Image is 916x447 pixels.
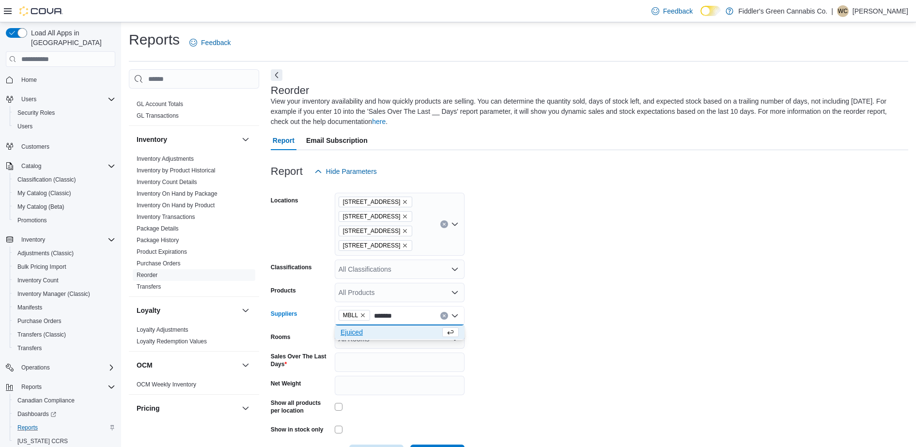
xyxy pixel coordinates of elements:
a: Inventory Transactions [137,214,195,220]
span: Dashboards [14,408,115,420]
span: Promotions [14,215,115,226]
span: Catalog [21,162,41,170]
button: Clear input [440,312,448,320]
a: Feedback [186,33,234,52]
button: Open list of options [451,220,459,228]
span: Ejuiced [341,327,440,337]
button: Loyalty [137,306,238,315]
a: Purchase Orders [137,260,181,267]
a: Inventory On Hand by Product [137,202,215,209]
span: [STREET_ADDRESS] [343,212,401,221]
button: Reports [10,421,119,434]
a: GL Transactions [137,112,179,119]
span: Inventory Manager (Classic) [17,290,90,298]
button: Users [17,93,40,105]
a: Transfers [137,283,161,290]
span: 826 Main Street [339,240,413,251]
span: 103 Sherbrook St [339,211,413,222]
button: Promotions [10,214,119,227]
a: Transfers [14,342,46,354]
span: Promotions [17,216,47,224]
span: Hide Parameters [326,167,377,176]
span: Reorder [137,271,157,279]
button: Inventory [240,134,251,145]
label: Show all products per location [271,399,331,415]
a: GL Account Totals [137,101,183,108]
div: Winston Clarkson [837,5,849,17]
span: Package Details [137,225,179,232]
button: Pricing [240,402,251,414]
span: Customers [21,143,49,151]
a: Package History [137,237,179,244]
button: Home [2,73,119,87]
span: My Catalog (Classic) [17,189,71,197]
span: GL Transactions [137,112,179,120]
p: [PERSON_NAME] [853,5,908,17]
a: Reports [14,422,42,433]
a: Security Roles [14,107,59,119]
span: Inventory by Product Historical [137,167,216,174]
a: Canadian Compliance [14,395,78,406]
span: My Catalog (Classic) [14,187,115,199]
span: Feedback [663,6,693,16]
span: Reports [17,381,115,393]
span: Loyalty Adjustments [137,326,188,334]
button: Ejuiced [335,325,465,339]
span: Transfers (Classic) [14,329,115,340]
a: Bulk Pricing Import [14,261,70,273]
span: Manifests [17,304,42,311]
span: Inventory On Hand by Package [137,190,217,198]
span: [STREET_ADDRESS] [343,197,401,207]
div: Loyalty [129,324,259,351]
span: Reports [17,424,38,432]
span: Bulk Pricing Import [17,263,66,271]
span: [STREET_ADDRESS] [343,226,401,236]
button: Purchase Orders [10,314,119,328]
span: [US_STATE] CCRS [17,437,68,445]
button: Hide Parameters [311,162,381,181]
label: Products [271,287,296,294]
span: Inventory Count [17,277,59,284]
button: Remove 100 - 124 King St from selection in this group [402,199,408,205]
button: Reports [2,380,119,394]
a: Loyalty Redemption Values [137,338,207,345]
img: Cova [19,6,63,16]
span: Classification (Classic) [17,176,76,184]
a: Home [17,74,41,86]
span: Adjustments (Classic) [14,247,115,259]
span: Dashboards [17,410,56,418]
a: OCM Weekly Inventory [137,381,196,388]
p: | [831,5,833,17]
a: Inventory Manager (Classic) [14,288,94,300]
span: Security Roles [14,107,115,119]
span: Inventory On Hand by Product [137,201,215,209]
span: Canadian Compliance [17,397,75,404]
div: Inventory [129,153,259,296]
span: Load All Apps in [GEOGRAPHIC_DATA] [27,28,115,47]
span: Users [14,121,115,132]
span: MBLL [339,310,370,321]
button: My Catalog (Classic) [10,186,119,200]
button: Inventory [17,234,49,246]
a: Product Expirations [137,248,187,255]
button: Inventory Count [10,274,119,287]
span: Inventory Count [14,275,115,286]
a: My Catalog (Beta) [14,201,68,213]
span: Operations [17,362,115,373]
a: Dashboards [14,408,60,420]
button: Inventory Manager (Classic) [10,287,119,301]
a: Transfers (Classic) [14,329,70,340]
button: Security Roles [10,106,119,120]
a: [US_STATE] CCRS [14,435,72,447]
button: Inventory [137,135,238,144]
label: Classifications [271,263,312,271]
div: Pricing [129,422,259,437]
h3: OCM [137,360,153,370]
button: Customers [2,139,119,153]
span: Transfers [137,283,161,291]
button: Open list of options [451,289,459,296]
a: Adjustments (Classic) [14,247,78,259]
button: Manifests [10,301,119,314]
span: Catalog [17,160,115,172]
